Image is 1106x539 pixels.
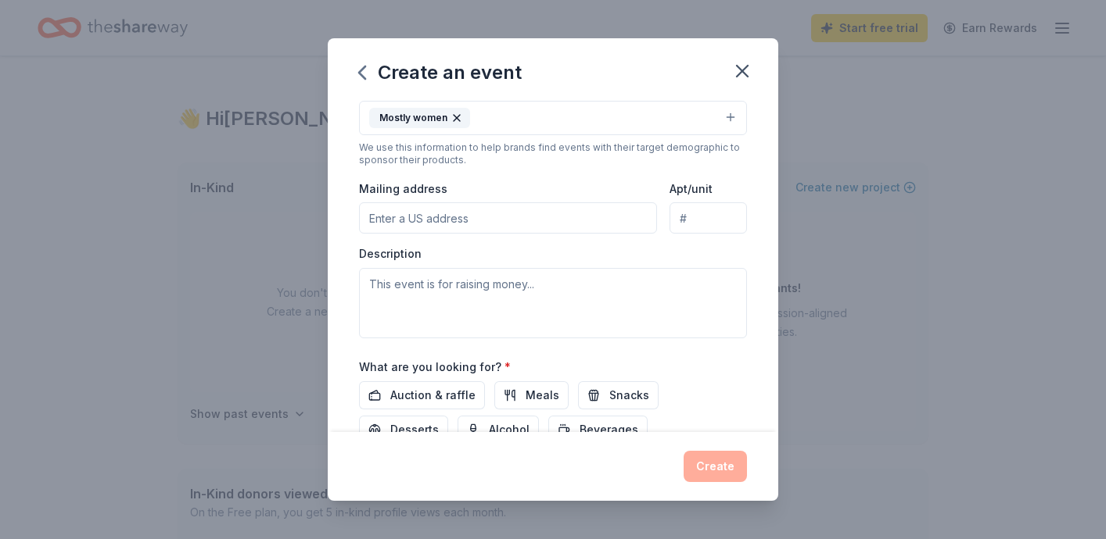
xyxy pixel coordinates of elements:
[359,246,422,262] label: Description
[390,420,439,439] span: Desserts
[670,181,713,197] label: Apt/unit
[359,381,485,409] button: Auction & raffle
[489,420,530,439] span: Alcohol
[359,416,448,444] button: Desserts
[548,416,648,444] button: Beverages
[359,359,511,375] label: What are you looking for?
[359,202,657,234] input: Enter a US address
[359,141,747,166] div: We use this information to help brands find events with their target demographic to sponsor their...
[359,181,447,197] label: Mailing address
[369,108,470,128] div: Mostly women
[458,416,539,444] button: Alcohol
[359,101,747,135] button: Mostly women
[494,381,569,409] button: Meals
[670,202,747,234] input: #
[526,386,559,405] span: Meals
[578,381,659,409] button: Snacks
[609,386,649,405] span: Snacks
[580,420,638,439] span: Beverages
[390,386,476,405] span: Auction & raffle
[359,60,522,85] div: Create an event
